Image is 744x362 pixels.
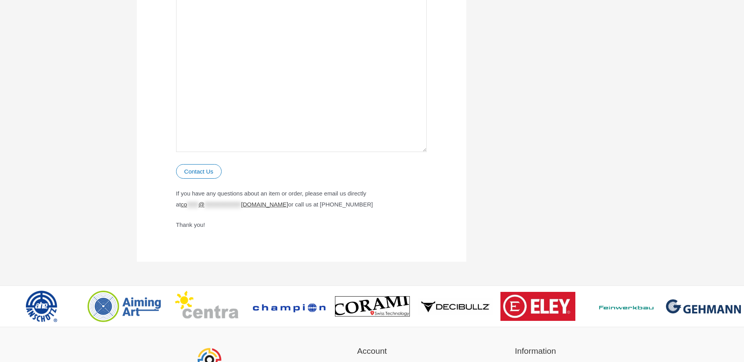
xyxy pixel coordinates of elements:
span: This contact has been encoded by Anti-Spam by CleanTalk. Click to decode. To finish the decoding ... [181,201,288,208]
p: Thank you! [176,219,427,230]
img: brand logo [500,292,575,321]
button: Contact Us [176,164,222,179]
p: If you have any questions about an item or order, please email us directly at or call us at [PHON... [176,188,427,210]
h2: Account [300,345,444,357]
h2: Information [464,345,608,357]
